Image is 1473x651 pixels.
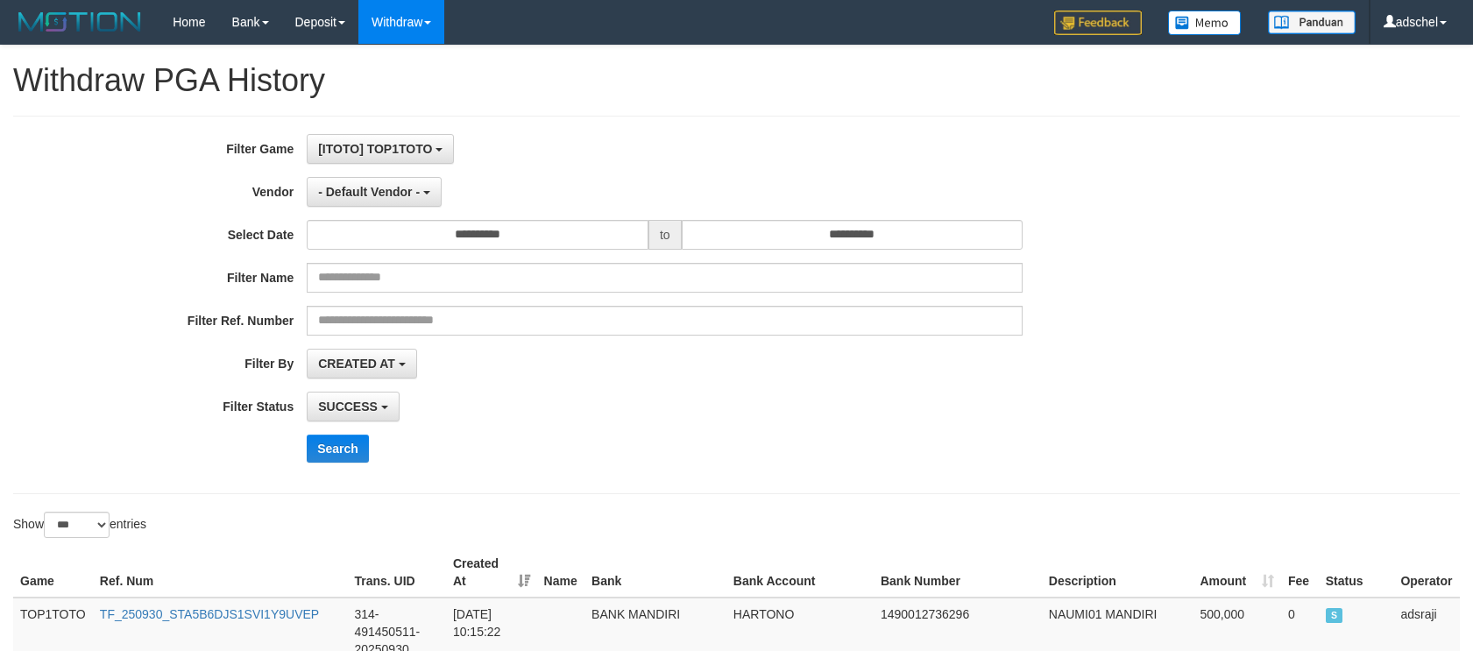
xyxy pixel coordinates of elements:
[1042,548,1193,598] th: Description
[1268,11,1356,34] img: panduan.png
[13,512,146,538] label: Show entries
[307,134,454,164] button: [ITOTO] TOP1TOTO
[1281,548,1319,598] th: Fee
[1054,11,1142,35] img: Feedback.jpg
[44,512,110,538] select: Showentries
[318,357,395,371] span: CREATED AT
[1193,548,1280,598] th: Amount: activate to sort column ascending
[1393,548,1460,598] th: Operator
[537,548,585,598] th: Name
[13,548,93,598] th: Game
[584,548,726,598] th: Bank
[307,349,417,379] button: CREATED AT
[1319,548,1394,598] th: Status
[307,435,369,463] button: Search
[13,9,146,35] img: MOTION_logo.png
[1168,11,1242,35] img: Button%20Memo.svg
[446,548,537,598] th: Created At: activate to sort column ascending
[347,548,445,598] th: Trans. UID
[318,400,378,414] span: SUCCESS
[307,177,442,207] button: - Default Vendor -
[13,63,1460,98] h1: Withdraw PGA History
[100,607,319,621] a: TF_250930_STA5B6DJS1SVI1Y9UVEP
[1326,608,1343,623] span: SUCCESS
[874,548,1042,598] th: Bank Number
[648,220,682,250] span: to
[307,392,400,421] button: SUCCESS
[318,185,420,199] span: - Default Vendor -
[93,548,348,598] th: Ref. Num
[726,548,874,598] th: Bank Account
[318,142,432,156] span: [ITOTO] TOP1TOTO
